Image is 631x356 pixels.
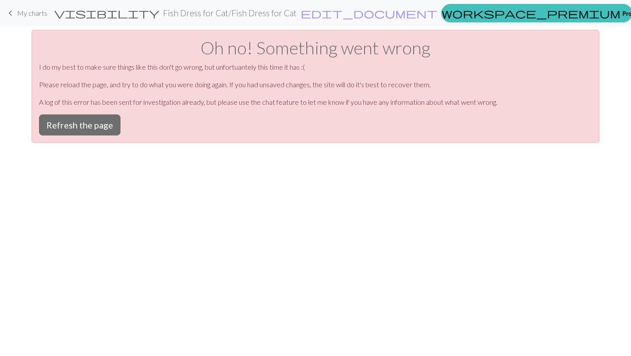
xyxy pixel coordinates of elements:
[39,114,121,135] button: Refresh the page
[39,79,592,90] p: Please reload the page, and try to do what you were doing again. If you had unsaved changes, the ...
[54,7,160,19] span: visibility
[39,62,592,72] p: I do my best to make sure things like this don't go wrong, but unfortuantely this time it has :(
[301,7,437,19] span: edit_document
[39,37,592,58] h1: Oh no! Something went wrong
[163,8,297,18] h2: Fish Dress for Cat / Fish Dress for Cat
[17,9,47,17] span: My charts
[39,97,592,107] p: A log of this error has been sent for investigation already, but please use the chat feature to l...
[5,7,16,19] span: keyboard_arrow_left
[5,6,47,21] a: My charts
[442,7,620,19] span: workspace_premium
